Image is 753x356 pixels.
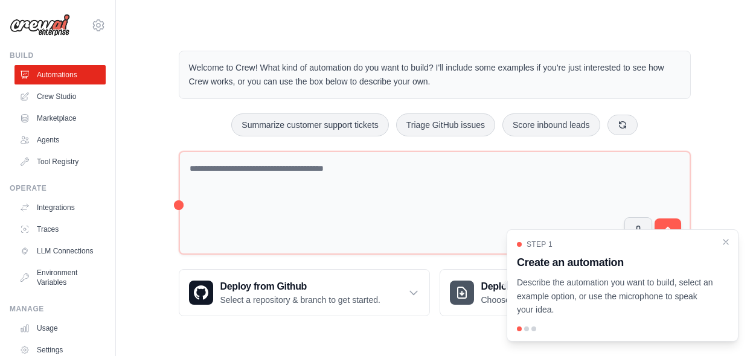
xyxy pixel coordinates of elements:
div: Build [10,51,106,60]
a: LLM Connections [14,241,106,261]
button: Summarize customer support tickets [231,113,388,136]
div: Manage [10,304,106,314]
button: Close walkthrough [721,237,731,247]
p: Select a repository & branch to get started. [220,294,380,306]
button: Triage GitHub issues [396,113,495,136]
h3: Deploy from Github [220,279,380,294]
a: Automations [14,65,106,84]
iframe: Chat Widget [693,298,753,356]
h3: Create an automation [517,254,714,271]
div: Operate [10,183,106,193]
p: Choose a zip file to upload. [481,294,583,306]
a: Traces [14,220,106,239]
a: Agents [14,130,106,150]
a: Usage [14,319,106,338]
p: Describe the automation you want to build, select an example option, or use the microphone to spe... [517,276,714,317]
img: Logo [10,14,70,37]
a: Crew Studio [14,87,106,106]
span: Step 1 [527,240,553,249]
a: Environment Variables [14,263,106,292]
a: Tool Registry [14,152,106,171]
a: Marketplace [14,109,106,128]
h3: Deploy from zip file [481,279,583,294]
button: Score inbound leads [502,113,600,136]
p: Welcome to Crew! What kind of automation do you want to build? I'll include some examples if you'... [189,61,681,89]
a: Integrations [14,198,106,217]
